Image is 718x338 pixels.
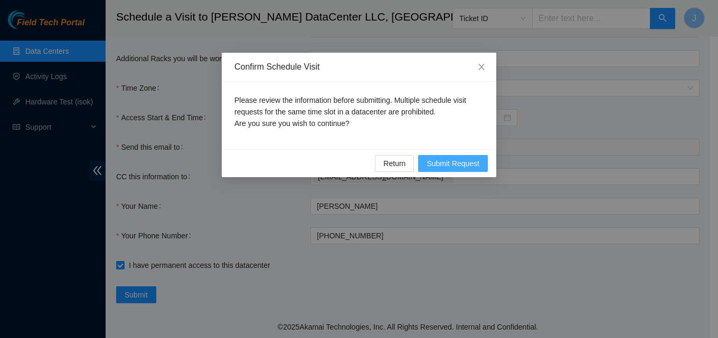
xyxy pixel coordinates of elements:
[427,158,479,169] span: Submit Request
[467,53,496,82] button: Close
[234,94,484,129] p: Please review the information before submitting. Multiple schedule visit requests for the same ti...
[375,155,414,172] button: Return
[418,155,488,172] button: Submit Request
[383,158,405,169] span: Return
[477,63,486,71] span: close
[234,61,484,73] div: Confirm Schedule Visit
